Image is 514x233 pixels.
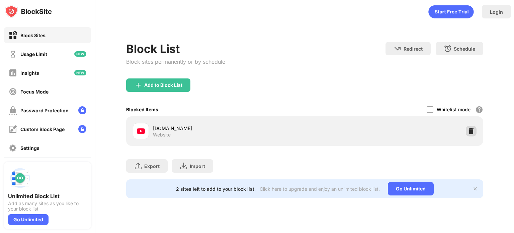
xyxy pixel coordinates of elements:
img: favicons [137,127,145,135]
img: settings-off.svg [9,144,17,152]
div: Go Unlimited [388,182,434,195]
div: Unlimited Block List [8,193,87,199]
div: Focus Mode [20,89,49,95]
div: Schedule [454,46,475,52]
div: Go Unlimited [8,214,49,225]
img: focus-off.svg [9,88,17,96]
div: Block List [126,42,225,56]
div: Export [144,163,160,169]
div: Block Sites [20,33,46,38]
div: Click here to upgrade and enjoy an unlimited block list. [260,186,380,192]
div: Login [490,9,503,15]
div: Import [190,163,205,169]
img: time-usage-off.svg [9,50,17,58]
div: Website [153,132,171,138]
img: x-button.svg [473,186,478,191]
img: password-protection-off.svg [9,106,17,115]
div: Password Protection [20,108,69,113]
img: insights-off.svg [9,69,17,77]
img: block-on.svg [9,31,17,40]
div: Redirect [404,46,423,52]
div: Whitelist mode [437,107,470,112]
div: Settings [20,145,39,151]
div: Custom Block Page [20,126,65,132]
div: Block sites permanently or by schedule [126,58,225,65]
div: [DOMAIN_NAME] [153,125,305,132]
img: logo-blocksite.svg [5,5,52,18]
img: new-icon.svg [74,51,86,57]
div: Add to Block List [144,82,182,88]
img: lock-menu.svg [78,125,86,133]
img: customize-block-page-off.svg [9,125,17,133]
div: Add as many sites as you like to your block list [8,201,87,212]
div: animation [428,5,474,18]
div: 2 sites left to add to your block list. [176,186,256,192]
img: new-icon.svg [74,70,86,75]
div: Insights [20,70,39,76]
img: push-block-list.svg [8,166,32,190]
div: Blocked Items [126,107,158,112]
img: lock-menu.svg [78,106,86,114]
div: Usage Limit [20,51,47,57]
